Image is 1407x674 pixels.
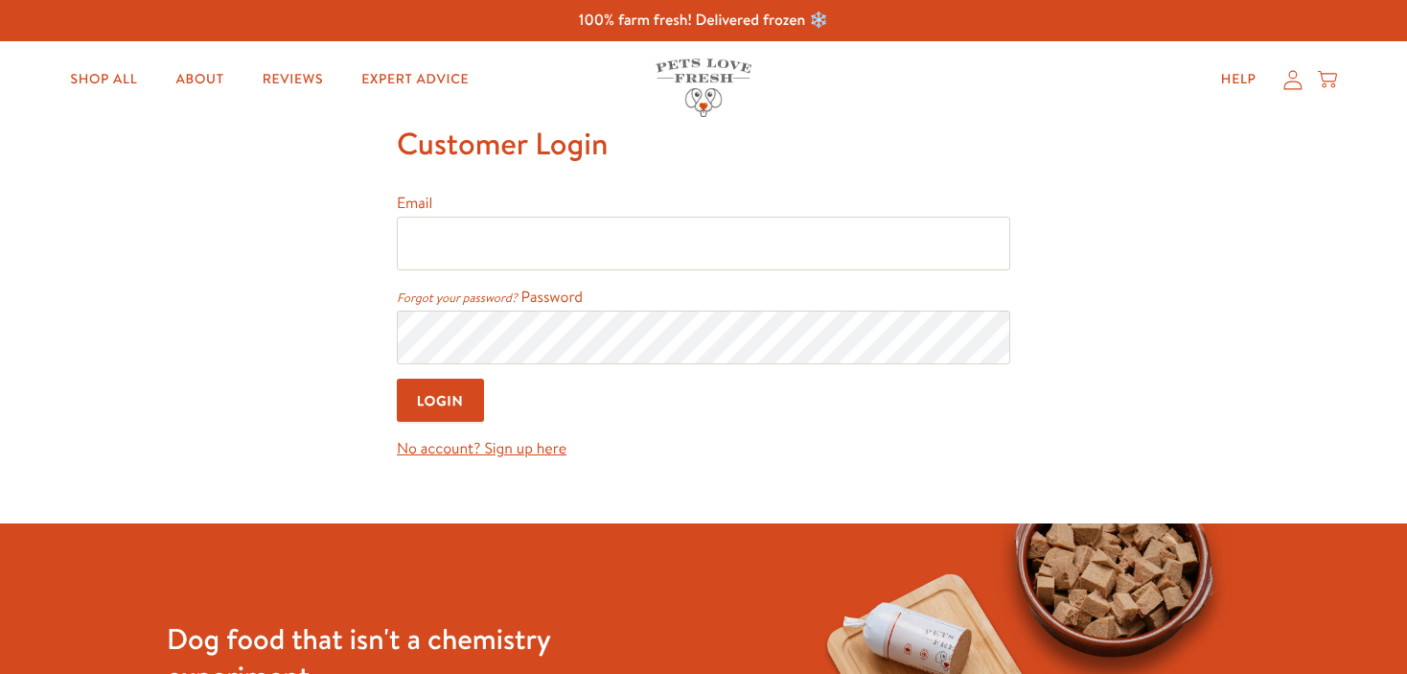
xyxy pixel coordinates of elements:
[397,379,484,422] input: Login
[397,118,1010,170] h1: Customer Login
[247,60,338,99] a: Reviews
[397,290,518,307] a: Forgot your password?
[521,287,584,308] label: Password
[346,60,484,99] a: Expert Advice
[161,60,240,99] a: About
[55,60,152,99] a: Shop All
[397,193,432,214] label: Email
[1206,60,1272,99] a: Help
[397,438,566,459] a: No account? Sign up here
[656,58,751,117] img: Pets Love Fresh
